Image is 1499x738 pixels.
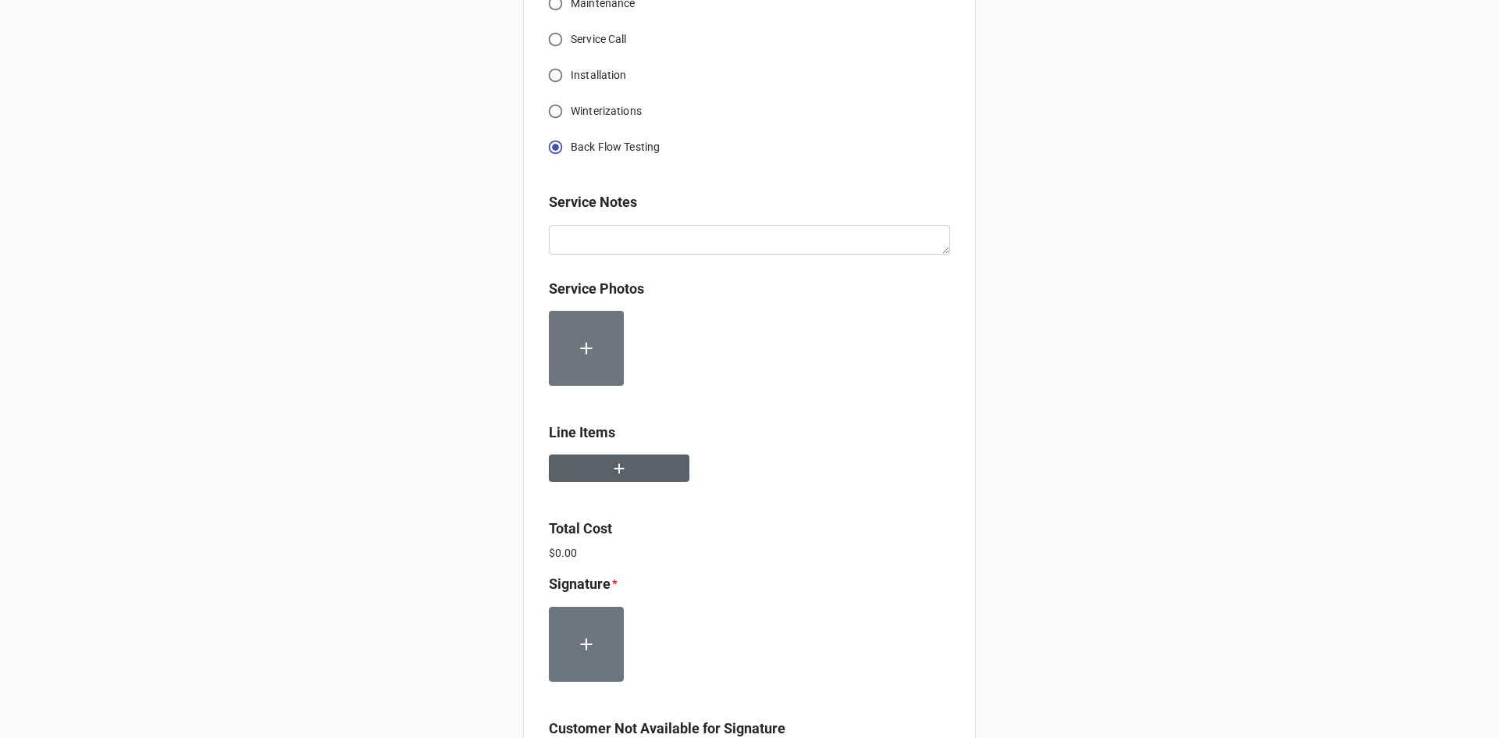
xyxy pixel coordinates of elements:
[571,103,642,119] span: Winterizations
[549,422,615,444] label: Line Items
[549,191,637,213] label: Service Notes
[549,573,611,595] label: Signature
[571,139,660,155] span: Back Flow Testing
[571,31,627,48] span: Service Call
[549,520,612,537] b: Total Cost
[571,67,627,84] span: Installation
[549,278,644,300] label: Service Photos
[549,545,950,561] p: $0.00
